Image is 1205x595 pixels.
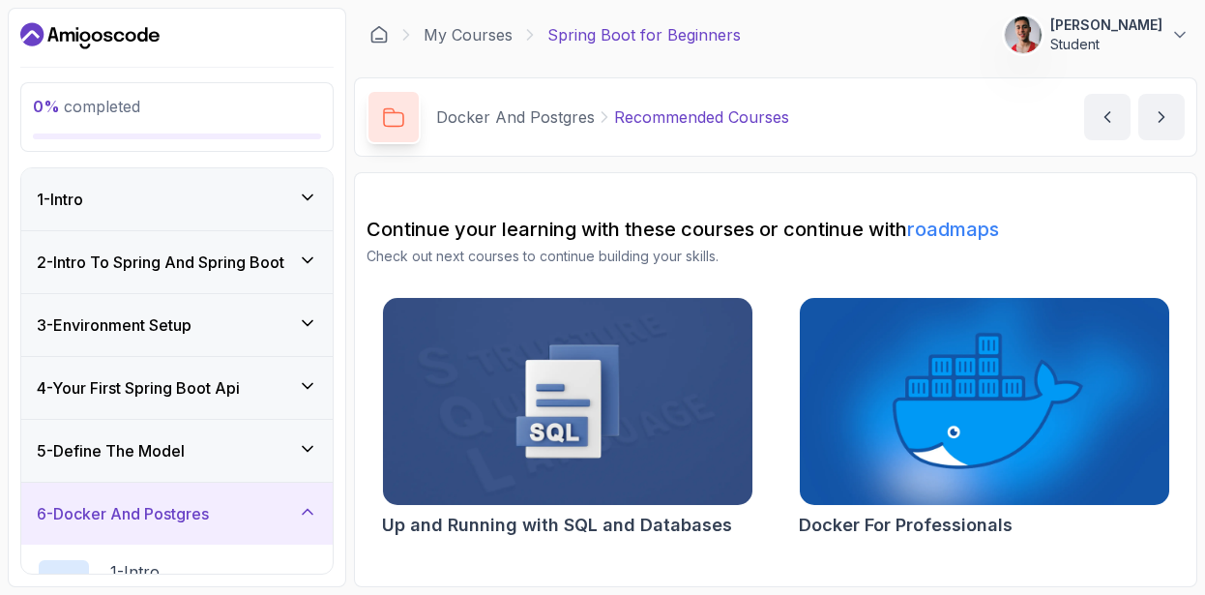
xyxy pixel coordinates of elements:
[37,502,209,525] h3: 6 - Docker And Postgres
[907,218,999,241] a: roadmaps
[1138,94,1185,140] button: next content
[37,313,191,337] h3: 3 - Environment Setup
[21,168,333,230] button: 1-Intro
[1050,35,1162,54] p: Student
[33,97,60,116] span: 0 %
[21,420,333,482] button: 5-Define The Model
[21,483,333,545] button: 6-Docker And Postgres
[21,231,333,293] button: 2-Intro To Spring And Spring Boot
[1004,15,1190,54] button: user profile image[PERSON_NAME]Student
[800,298,1169,505] img: Docker For Professionals card
[21,294,333,356] button: 3-Environment Setup
[21,357,333,419] button: 4-Your First Spring Boot Api
[110,560,160,583] p: 1 - Intro
[1050,15,1162,35] p: [PERSON_NAME]
[20,20,160,51] a: Dashboard
[436,105,595,129] p: Docker And Postgres
[37,251,284,274] h3: 2 - Intro To Spring And Spring Boot
[1084,94,1131,140] button: previous content
[382,512,732,539] h2: Up and Running with SQL and Databases
[382,297,753,539] a: Up and Running with SQL and Databases cardUp and Running with SQL and Databases
[33,97,140,116] span: completed
[367,216,1185,243] h2: Continue your learning with these courses or continue with
[547,23,741,46] p: Spring Boot for Beginners
[369,25,389,45] a: Dashboard
[367,247,1185,266] p: Check out next courses to continue building your skills.
[37,188,83,211] h3: 1 - Intro
[614,105,789,129] p: Recommended Courses
[383,298,752,505] img: Up and Running with SQL and Databases card
[799,297,1170,539] a: Docker For Professionals cardDocker For Professionals
[1005,16,1042,53] img: user profile image
[424,23,513,46] a: My Courses
[37,376,240,400] h3: 4 - Your First Spring Boot Api
[37,439,185,462] h3: 5 - Define The Model
[799,512,1013,539] h2: Docker For Professionals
